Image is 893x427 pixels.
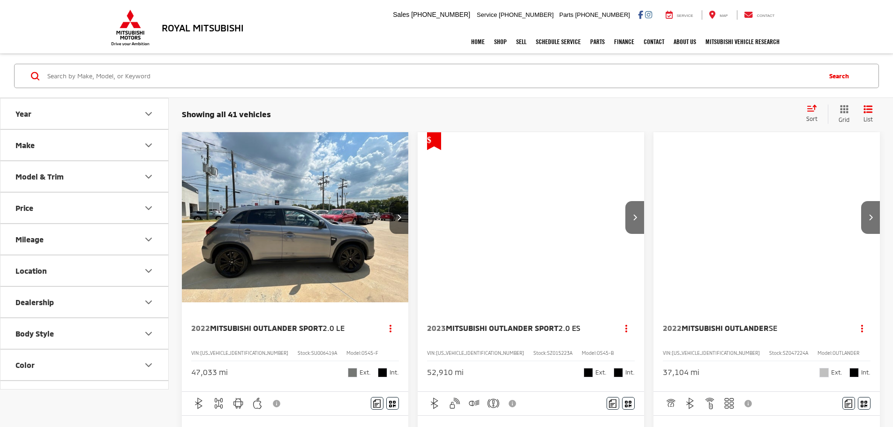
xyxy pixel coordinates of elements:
[348,368,357,377] span: Mercury Gray Metallic
[861,400,867,407] i: Window Sticker
[181,132,409,302] a: 2022 Mitsubishi Outlander Sport 2.0 LE2022 Mitsubishi Outlander Sport 2.0 LE2022 Mitsubishi Outla...
[769,350,783,356] span: Stock:
[618,320,635,337] button: Actions
[0,130,169,160] button: MakeMake
[193,397,205,409] img: Bluetooth®
[0,287,169,317] button: DealershipDealership
[625,324,627,332] span: dropdown dots
[488,397,499,409] img: Emergency Brake Assist
[181,132,409,303] img: 2022 Mitsubishi Outlander Sport 2.0 LE
[143,265,154,277] div: Location
[547,350,572,356] span: SZ015223A
[597,350,614,356] span: OS45-B
[511,30,531,53] a: Sell
[663,350,672,356] span: VIN:
[625,368,635,377] span: Int.
[665,397,676,409] img: Adaptive Cruise Control
[429,397,441,409] img: Bluetooth®
[181,132,409,302] div: 2022 Mitsubishi Outlander Sport 2.0 LE 0
[143,297,154,308] div: Dealership
[477,11,497,18] span: Service
[386,397,399,410] button: Window Sticker
[15,109,31,118] div: Year
[346,350,361,356] span: Model:
[0,161,169,192] button: Model & TrimModel & Trim
[449,397,460,409] img: Keyless Entry
[828,105,856,124] button: Grid View
[625,201,644,234] button: Next image
[702,10,735,20] a: Map
[704,397,716,409] img: Remote Start
[233,397,244,409] img: Android Auto
[378,368,387,377] span: Black
[0,350,169,380] button: ColorColor
[820,64,863,88] button: Search
[489,30,511,53] a: Shop
[143,140,154,151] div: Make
[863,115,873,123] span: List
[0,224,169,255] button: MileageMileage
[669,30,701,53] a: About Us
[390,324,391,332] span: dropdown dots
[427,323,446,332] span: 2023
[861,368,870,377] span: Int.
[806,115,818,122] span: Sort
[46,65,820,87] input: Search by Make, Model, or Keyword
[585,30,609,53] a: Parts: Opens in a new tab
[143,360,154,371] div: Color
[373,399,381,407] img: Comments
[645,11,652,18] a: Instagram: Click to visit our Instagram page
[15,235,44,244] div: Mileage
[833,350,859,356] span: OUTLANDER
[684,397,696,409] img: Bluetooth®
[607,397,619,410] button: Comments
[559,11,573,18] span: Parts
[558,323,580,332] span: 2.0 ES
[371,397,383,410] button: Comments
[15,266,47,275] div: Location
[499,11,554,18] span: [PHONE_NUMBER]
[505,394,521,413] button: View Disclaimer
[856,105,880,124] button: List View
[361,350,378,356] span: OS45-F
[584,368,593,377] span: Labrador Black Pearl
[839,116,849,124] span: Grid
[298,350,311,356] span: Stock:
[427,367,464,378] div: 52,910 mi
[582,350,597,356] span: Model:
[143,171,154,182] div: Model & Trim
[682,323,769,332] span: Mitsubishi Outlander
[191,350,200,356] span: VIN:
[663,323,682,332] span: 2022
[818,350,833,356] span: Model:
[858,397,870,410] button: Window Sticker
[162,22,244,33] h3: Royal Mitsubishi
[0,381,169,412] button: MPG / MPGe
[0,318,169,349] button: Body StyleBody Style
[15,329,54,338] div: Body Style
[468,397,480,409] img: Automatic High Beams
[15,298,54,307] div: Dealership
[390,368,399,377] span: Int.
[182,109,271,119] span: Showing all 41 vehicles
[0,98,169,129] button: YearYear
[143,202,154,214] div: Price
[622,397,635,410] button: Window Sticker
[533,350,547,356] span: Stock:
[819,368,829,377] span: Alloy Silver Metallic
[720,14,728,18] span: Map
[663,367,699,378] div: 37,104 mi
[659,10,700,20] a: Service
[575,11,630,18] span: [PHONE_NUMBER]
[609,399,616,407] img: Comments
[639,30,669,53] a: Contact
[143,328,154,339] div: Body Style
[0,193,169,223] button: PricePrice
[783,350,808,356] span: SZ047224A
[831,368,842,377] span: Ext.
[672,350,760,356] span: [US_VEHICLE_IDENTIFICATION_NUMBER]
[638,11,643,18] a: Facebook: Click to visit our Facebook page
[311,350,337,356] span: SU006419A
[427,132,441,150] span: Get Price Drop Alert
